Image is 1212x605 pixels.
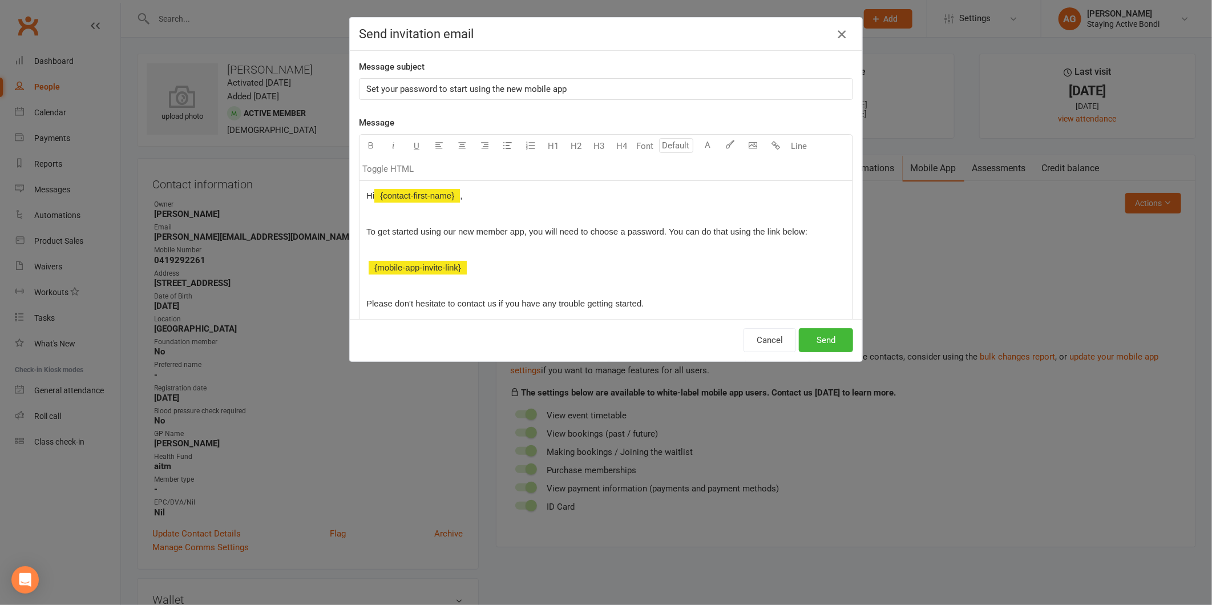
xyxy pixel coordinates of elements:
[405,135,428,158] button: U
[611,135,633,158] button: H4
[11,566,39,594] div: Open Intercom Messenger
[366,299,644,308] span: Please don't hesitate to contact us if you have any trouble getting started.
[659,138,693,153] input: Default
[359,60,425,74] label: Message subject
[359,158,417,180] button: Toggle HTML
[565,135,588,158] button: H2
[799,328,853,352] button: Send
[787,135,810,158] button: Line
[588,135,611,158] button: H3
[696,135,719,158] button: A
[359,116,394,130] label: Message
[359,27,853,41] h4: Send invitation email
[460,191,462,200] span: ,
[414,141,419,151] span: U
[633,135,656,158] button: Font
[366,227,807,236] span: To get started using our new member app, you will need to choose a password. You can do that usin...
[542,135,565,158] button: H1
[366,84,567,94] span: Set your password to start using the new mobile app
[833,25,851,43] button: Close
[366,191,374,200] span: Hi
[744,328,796,352] button: Cancel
